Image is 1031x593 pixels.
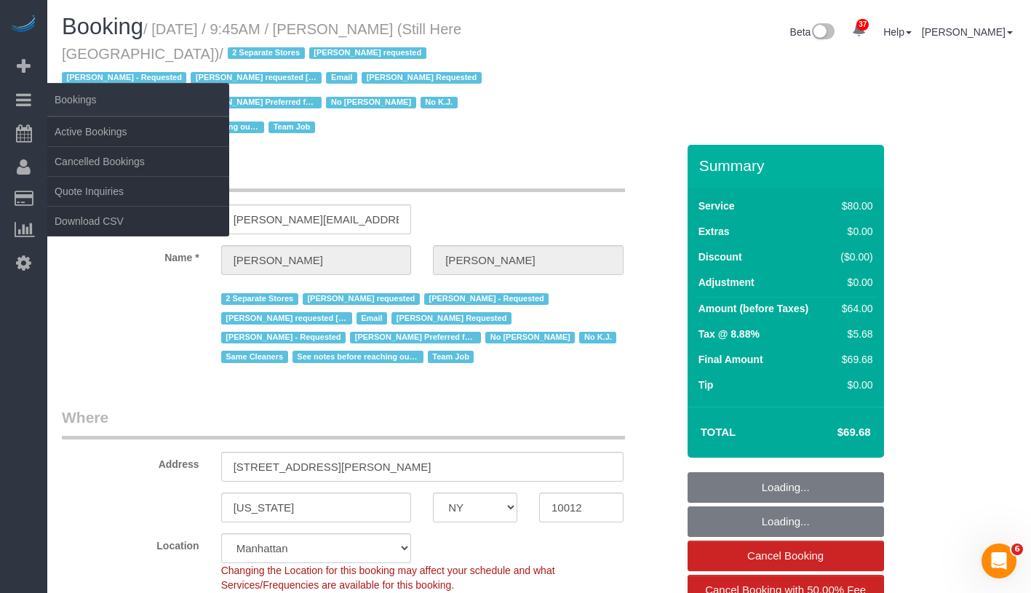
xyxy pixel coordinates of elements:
span: No K.J. [579,332,616,343]
input: Zip Code [539,493,624,522]
a: Help [883,26,912,38]
span: 37 [856,19,869,31]
label: Adjustment [698,275,755,290]
div: ($0.00) [835,250,873,264]
span: Changing the Location for this booking may affect your schedule and what Services/Frequencies are... [221,565,555,591]
input: Email [221,204,412,234]
label: Name * [51,245,210,265]
label: Tax @ 8.88% [698,327,760,341]
a: Download CSV [47,207,229,236]
div: $0.00 [835,224,873,239]
span: [PERSON_NAME] Preferred for [STREET_ADDRESS][PERSON_NAME] [350,332,481,343]
h3: Summary [699,157,877,174]
span: [PERSON_NAME] requested [STREET_ADDRESS] [191,72,322,84]
span: Team Job [268,122,315,133]
img: New interface [811,23,835,42]
label: Service [698,199,735,213]
ul: Bookings [47,116,229,236]
label: Amount (before Taxes) [698,301,808,316]
label: Discount [698,250,742,264]
a: Cancel Booking [688,541,884,571]
span: [PERSON_NAME] - Requested [424,293,549,305]
iframe: Intercom live chat [982,544,1016,578]
div: $5.68 [835,327,873,341]
input: City [221,493,412,522]
span: [PERSON_NAME] - Requested [221,332,346,343]
a: Quote Inquiries [47,177,229,206]
span: Team Job [428,351,474,362]
a: 37 [845,15,873,47]
a: Active Bookings [47,117,229,146]
span: Email [357,312,388,324]
div: $69.68 [835,352,873,367]
div: $0.00 [835,378,873,392]
span: [PERSON_NAME] requested [309,47,426,59]
span: / [62,46,486,136]
span: [PERSON_NAME] Requested [391,312,511,324]
input: Last Name [433,245,624,275]
span: 6 [1011,544,1023,555]
h4: $69.68 [793,426,870,439]
a: Beta [790,26,835,38]
a: [PERSON_NAME] [922,26,1013,38]
span: [PERSON_NAME] - Requested [62,72,186,84]
span: 2 Separate Stores [221,293,298,305]
label: Extras [698,224,730,239]
strong: Total [701,426,736,438]
span: Bookings [47,83,229,116]
div: $64.00 [835,301,873,316]
legend: Who [62,159,625,192]
div: $0.00 [835,275,873,290]
label: Tip [698,378,714,392]
span: [PERSON_NAME] requested [STREET_ADDRESS] [221,312,352,324]
label: Location [51,533,210,553]
span: [PERSON_NAME] Preferred for [STREET_ADDRESS][PERSON_NAME] [191,97,322,108]
span: See notes before reaching out to customer [292,351,423,362]
label: Final Amount [698,352,763,367]
a: Cancelled Bookings [47,147,229,176]
span: 2 Separate Stores [228,47,305,59]
span: Email [326,72,357,84]
small: / [DATE] / 9:45AM / [PERSON_NAME] (Still Here [GEOGRAPHIC_DATA]) [62,21,486,136]
span: [PERSON_NAME] Requested [362,72,482,84]
span: Booking [62,14,143,39]
label: Address [51,452,210,471]
input: First Name [221,245,412,275]
div: $80.00 [835,199,873,213]
span: No K.J. [421,97,458,108]
span: [PERSON_NAME] requested [303,293,420,305]
span: No [PERSON_NAME] [326,97,415,108]
img: Automaid Logo [9,15,38,35]
span: Same Cleaners [221,351,288,362]
legend: Where [62,407,625,439]
span: No [PERSON_NAME] [485,332,575,343]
